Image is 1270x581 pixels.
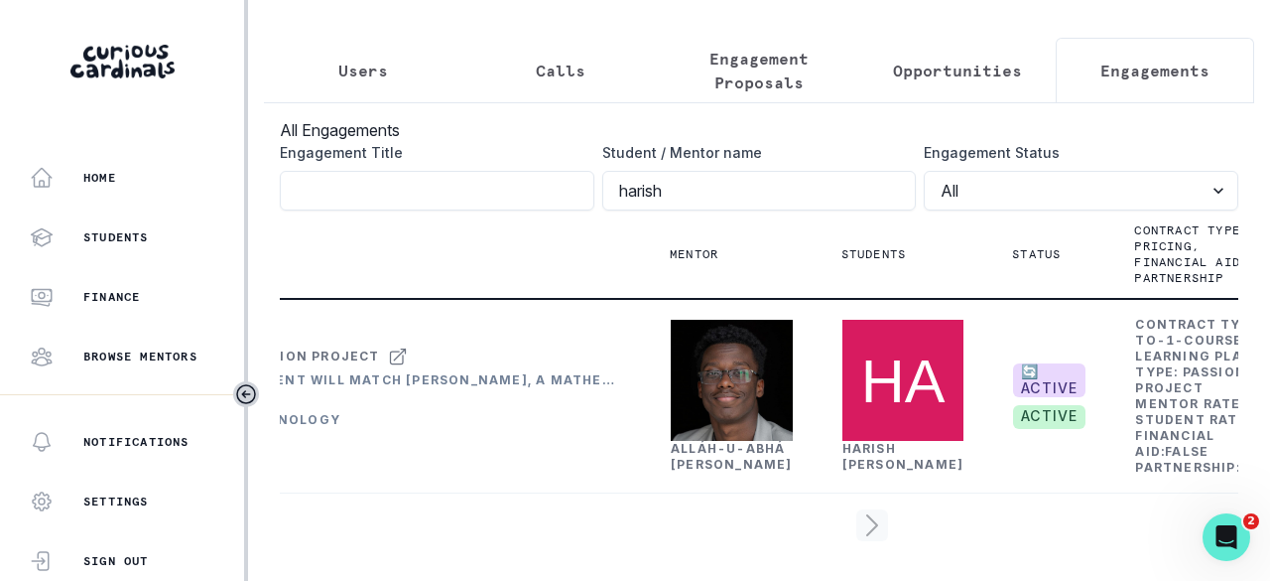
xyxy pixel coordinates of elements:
p: Engagement Proposals [677,47,841,94]
b: false [1165,444,1208,459]
label: Engagement Status [924,142,1226,163]
p: Opportunities [893,59,1022,82]
p: Contract type, pricing, financial aid & partnership [1134,222,1260,286]
p: Notifications [83,434,190,450]
a: Alláh-u-Abhá [PERSON_NAME] [671,441,793,472]
p: Settings [83,494,149,509]
a: Harish [PERSON_NAME] [842,441,964,472]
p: Engagements [1100,59,1209,82]
label: Student / Mentor name [602,142,905,163]
span: 🔄 ACTIVE [1013,363,1085,397]
p: Users [338,59,388,82]
label: Engagement Title [280,142,582,163]
p: Sign Out [83,553,149,569]
p: Status [1012,246,1061,262]
p: Mentor [670,246,718,262]
span: 2 [1243,513,1259,529]
button: Toggle sidebar [233,381,259,407]
p: Browse Mentors [83,349,197,364]
img: Curious Cardinals Logo [70,45,175,78]
h3: All Engagements [280,118,1238,142]
b: Passion Project [1135,364,1246,395]
p: Calls [536,59,585,82]
p: Students [841,246,907,262]
iframe: Intercom live chat [1203,513,1250,561]
p: Home [83,170,116,186]
p: Students [83,229,149,245]
p: Finance [83,289,140,305]
span: active [1013,405,1085,429]
svg: page right [856,509,888,541]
